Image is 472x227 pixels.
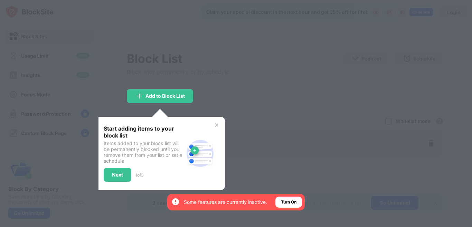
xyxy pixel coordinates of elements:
[104,125,183,139] div: Start adding items to your block list
[104,140,183,164] div: Items added to your block list will be permanently blocked until you remove them from your list o...
[145,93,185,99] div: Add to Block List
[112,172,123,178] div: Next
[281,199,296,206] div: Turn On
[171,198,180,206] img: error-circle-white.svg
[183,137,217,170] img: block-site.svg
[135,172,143,178] div: 1 of 3
[214,122,219,128] img: x-button.svg
[184,199,267,206] div: Some features are currently inactive.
